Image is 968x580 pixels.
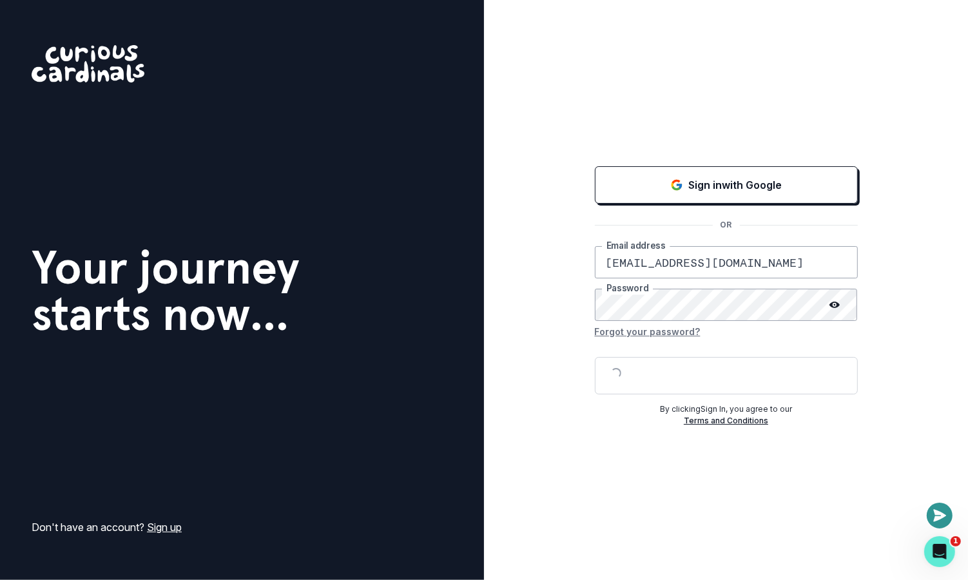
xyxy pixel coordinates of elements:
[32,244,300,337] h1: Your journey starts now...
[684,416,768,425] a: Terms and Conditions
[32,45,144,82] img: Curious Cardinals Logo
[927,503,953,528] button: Open or close messaging widget
[713,219,740,231] p: OR
[595,166,858,204] button: Sign in with Google (GSuite)
[595,321,701,342] button: Forgot your password?
[951,536,961,546] span: 1
[924,536,955,567] iframe: Intercom live chat
[595,403,858,415] p: By clicking Sign In , you agree to our
[32,519,182,535] p: Don't have an account?
[688,177,782,193] p: Sign in with Google
[147,521,182,534] a: Sign up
